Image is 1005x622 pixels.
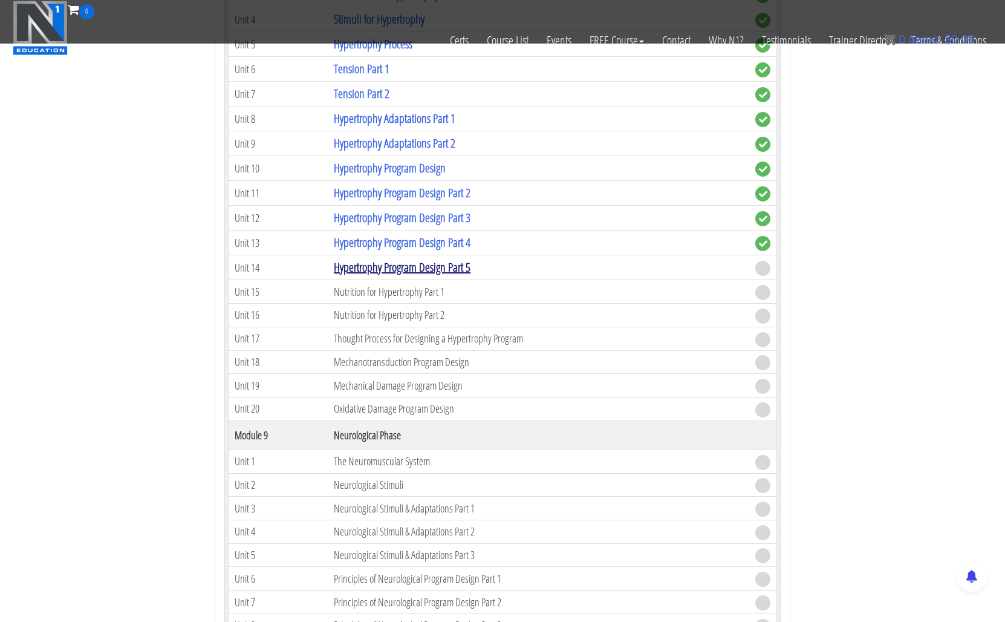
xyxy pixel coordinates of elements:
[441,19,478,62] a: Certs
[334,185,470,201] a: Hypertrophy Program Design Part 2
[334,85,389,102] a: Tension Part 2
[753,19,820,62] a: Testimonials
[229,280,328,304] td: Unit 15
[13,1,68,55] img: n1-education
[328,421,749,450] th: Neurological Phase
[229,57,328,82] td: Unit 6
[229,567,328,591] td: Unit 6
[755,211,770,226] span: complete
[229,591,328,614] td: Unit 7
[334,110,455,126] a: Hypertrophy Adaptations Part 1
[79,4,94,19] span: 0
[755,112,770,127] span: complete
[229,520,328,544] td: Unit 4
[653,19,700,62] a: Contact
[229,255,328,280] td: Unit 14
[328,473,749,497] td: Neurological Stimuli
[229,82,328,106] td: Unit 7
[328,450,749,473] td: The Neuromuscular System
[581,19,653,62] a: FREE Course
[229,304,328,327] td: Unit 16
[755,162,770,177] span: complete
[945,33,975,46] bdi: 0.00
[820,19,902,62] a: Trainer Directory
[229,327,328,350] td: Unit 17
[229,131,328,156] td: Unit 9
[328,591,749,614] td: Principles of Neurological Program Design Part 2
[229,450,328,473] td: Unit 1
[334,61,389,77] a: Tension Part 1
[334,209,470,226] a: Hypertrophy Program Design Part 3
[229,543,328,567] td: Unit 5
[755,186,770,201] span: complete
[755,87,770,102] span: complete
[755,137,770,152] span: complete
[229,181,328,206] td: Unit 11
[945,33,951,46] span: $
[538,19,581,62] a: Events
[328,543,749,567] td: Neurological Stimuli & Adaptations Part 3
[229,421,328,450] th: Module 9
[229,497,328,520] td: Unit 3
[478,19,538,62] a: Course List
[909,33,941,46] span: items:
[328,497,749,520] td: Neurological Stimuli & Adaptations Part 1
[229,106,328,131] td: Unit 8
[328,350,749,374] td: Mechanotransduction Program Design
[229,156,328,181] td: Unit 10
[334,234,470,250] a: Hypertrophy Program Design Part 4
[328,327,749,350] td: Thought Process for Designing a Hypertrophy Program
[334,259,470,275] a: Hypertrophy Program Design Part 5
[755,62,770,77] span: complete
[229,206,328,231] td: Unit 12
[328,567,749,591] td: Principles of Neurological Program Design Part 1
[328,374,749,398] td: Mechanical Damage Program Design
[229,374,328,398] td: Unit 19
[328,304,749,327] td: Nutrition for Hypertrophy Part 2
[334,160,446,176] a: Hypertrophy Program Design
[229,350,328,374] td: Unit 18
[328,280,749,304] td: Nutrition for Hypertrophy Part 1
[229,231,328,255] td: Unit 13
[883,33,896,45] img: icon11.png
[229,473,328,497] td: Unit 2
[328,520,749,544] td: Neurological Stimuli & Adaptations Part 2
[334,135,455,151] a: Hypertrophy Adaptations Part 2
[328,398,749,421] td: Oxidative Damage Program Design
[68,1,94,18] a: 0
[229,398,328,421] td: Unit 20
[899,33,905,46] span: 0
[700,19,753,62] a: Why N1?
[883,33,975,46] a: 0 items: $0.00
[902,19,995,62] a: Terms & Conditions
[755,236,770,251] span: complete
